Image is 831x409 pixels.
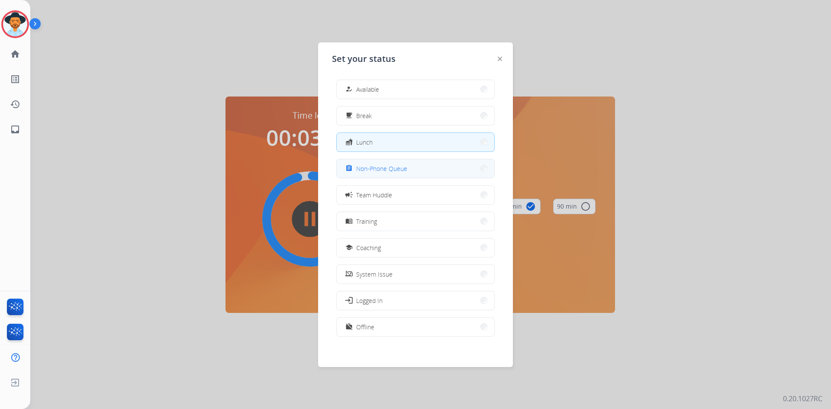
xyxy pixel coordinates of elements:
[345,190,353,199] mat-icon: campaign
[356,138,373,147] span: Lunch
[332,53,396,65] span: Set your status
[337,291,494,310] button: Logged In
[356,322,374,332] span: Offline
[337,212,494,231] button: Training
[345,296,353,305] mat-icon: login
[356,296,383,305] span: Logged In
[345,244,353,251] mat-icon: school
[10,99,20,109] mat-icon: history
[356,270,393,279] span: System Issue
[10,74,20,84] mat-icon: list_alt
[337,265,494,283] button: System Issue
[345,165,353,172] mat-icon: assignment
[356,190,392,200] span: Team Huddle
[345,86,353,93] mat-icon: how_to_reg
[356,85,379,94] span: Available
[356,217,377,226] span: Training
[345,323,353,331] mat-icon: work_off
[356,111,372,120] span: Break
[337,133,494,151] button: Lunch
[337,80,494,99] button: Available
[10,124,20,135] mat-icon: inbox
[345,138,353,146] mat-icon: fastfood
[345,271,353,278] mat-icon: phonelink_off
[345,218,353,225] mat-icon: menu_book
[337,106,494,125] button: Break
[337,318,494,336] button: Offline
[345,112,353,119] mat-icon: free_breakfast
[337,186,494,204] button: Team Huddle
[356,164,407,173] span: Non-Phone Queue
[10,49,20,59] mat-icon: home
[337,159,494,178] button: Non-Phone Queue
[498,57,502,61] img: close-button
[337,238,494,257] button: Coaching
[3,12,27,36] img: avatar
[356,243,381,252] span: Coaching
[783,393,822,404] p: 0.20.1027RC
